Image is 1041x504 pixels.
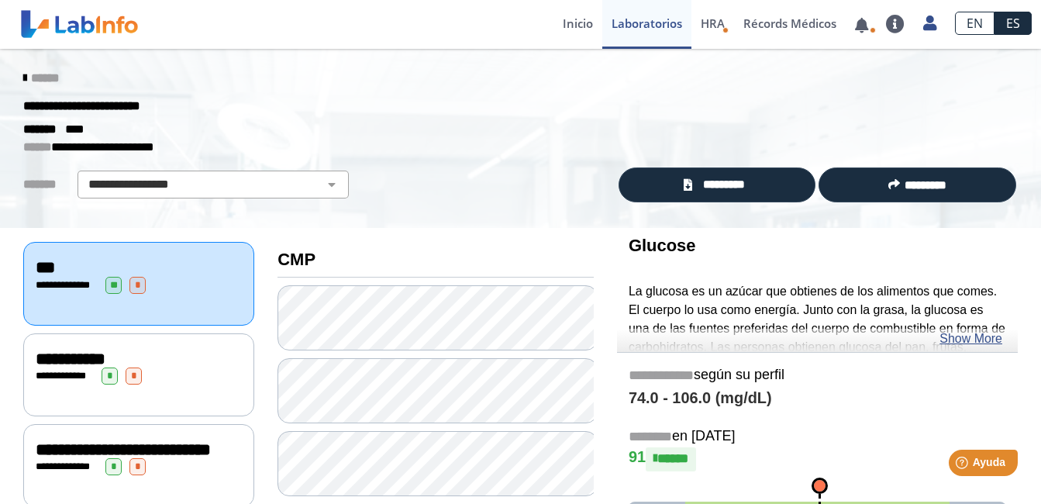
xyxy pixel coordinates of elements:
h4: 74.0 - 106.0 (mg/dL) [629,389,1006,408]
h4: 91 [629,447,1006,471]
a: EN [955,12,994,35]
b: CMP [277,250,315,269]
p: La glucosa es un azúcar que obtienes de los alimentos que comes. El cuerpo lo usa como energía. J... [629,282,1006,430]
h5: en [DATE] [629,428,1006,446]
b: Glucose [629,236,696,255]
iframe: Help widget launcher [903,444,1024,487]
span: HRA [701,16,725,31]
a: Show More [939,330,1002,348]
a: ES [994,12,1032,35]
h5: según su perfil [629,367,1006,385]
